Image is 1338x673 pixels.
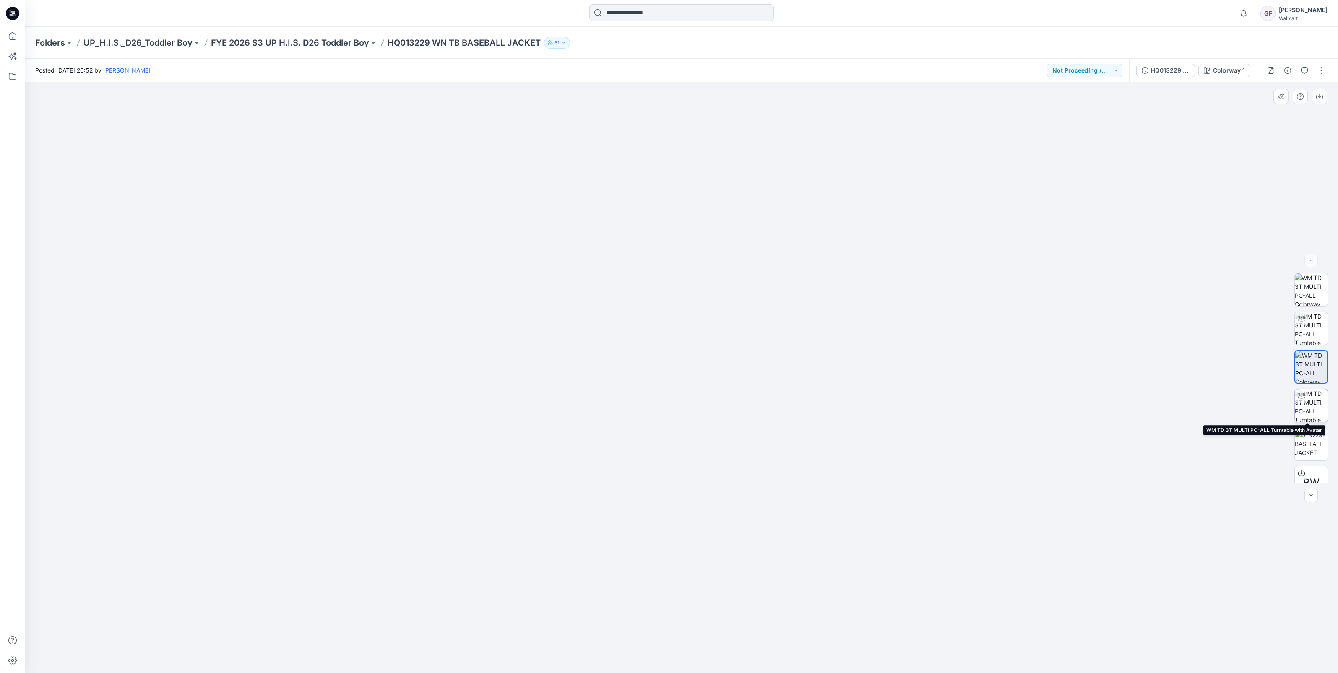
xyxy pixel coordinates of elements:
[1295,389,1328,422] img: WM TD 3T MULTI PC-ALL Turntable with Avatar
[1295,351,1327,383] img: WM TD 3T MULTI PC-ALL Colorway wo Avatar
[1198,64,1250,77] button: Colorway 1
[35,37,65,49] a: Folders
[1260,6,1276,21] div: GF
[544,37,570,49] button: 51
[1136,64,1195,77] button: HQ013229 WN TB BASEBALL JACKET
[1295,273,1328,306] img: WM TD 3T MULTI PC-ALL Colorway wo Avatar
[1295,431,1328,457] img: 013229-BASEFALL JACKET
[211,37,369,49] a: FYE 2026 S3 UP H.I.S. D26 Toddler Boy
[1281,64,1294,77] button: Details
[1213,66,1245,75] div: Colorway 1
[1279,15,1328,21] div: Walmart
[1279,5,1328,15] div: [PERSON_NAME]
[83,37,193,49] a: UP_H.I.S._D26_Toddler Boy
[103,67,151,74] a: [PERSON_NAME]
[1295,312,1328,345] img: WM TD 3T MULTI PC-ALL Turntable with Avatar
[388,37,541,49] p: HQ013229 WN TB BASEBALL JACKET
[35,66,151,75] span: Posted [DATE] 20:52 by
[1303,475,1320,490] span: BW
[554,38,560,47] p: 51
[1151,66,1190,75] div: HQ013229 WN TB BASEBALL JACKET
